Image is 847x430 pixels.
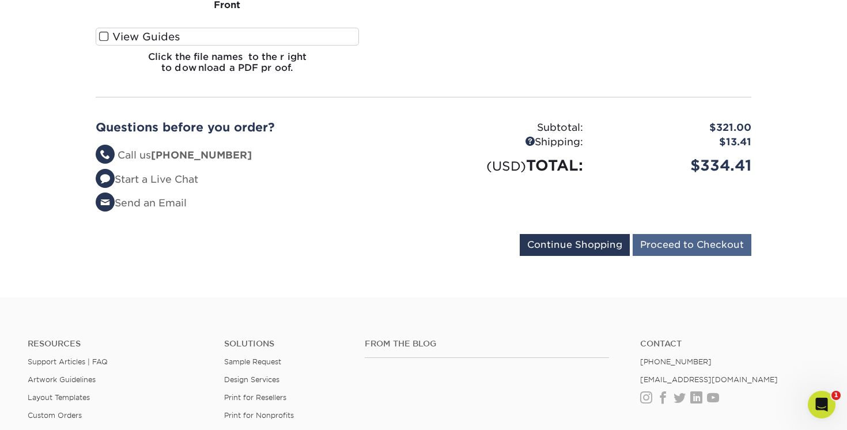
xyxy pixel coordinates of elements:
[224,357,281,366] a: Sample Request
[96,173,198,185] a: Start a Live Chat
[28,393,90,402] a: Layout Templates
[486,159,526,173] small: (USD)
[423,135,592,150] div: Shipping:
[592,120,760,135] div: $321.00
[96,120,415,134] h2: Questions before you order?
[28,375,96,384] a: Artwork Guidelines
[28,339,207,349] h4: Resources
[365,339,609,349] h4: From the Blog
[640,357,712,366] a: [PHONE_NUMBER]
[520,234,630,256] input: Continue Shopping
[423,154,592,176] div: TOTAL:
[28,411,82,420] a: Custom Orders
[96,148,415,163] li: Call us
[423,120,592,135] div: Subtotal:
[224,411,294,420] a: Print for Nonprofits
[831,391,841,400] span: 1
[96,28,359,46] label: View Guides
[224,339,347,349] h4: Solutions
[96,51,359,82] h6: Click the file names to the right to download a PDF proof.
[224,375,279,384] a: Design Services
[224,393,286,402] a: Print for Resellers
[28,357,108,366] a: Support Articles | FAQ
[633,234,751,256] input: Proceed to Checkout
[96,197,187,209] a: Send an Email
[592,154,760,176] div: $334.41
[808,391,835,418] iframe: Intercom live chat
[640,375,778,384] a: [EMAIL_ADDRESS][DOMAIN_NAME]
[640,339,819,349] a: Contact
[592,135,760,150] div: $13.41
[151,149,252,161] strong: [PHONE_NUMBER]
